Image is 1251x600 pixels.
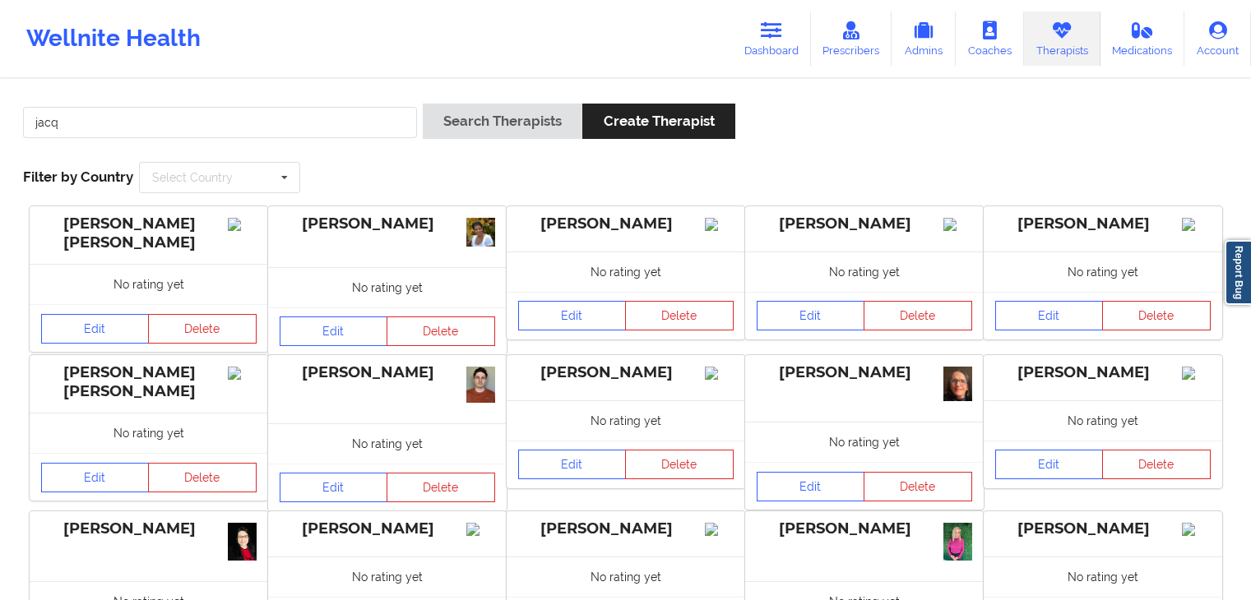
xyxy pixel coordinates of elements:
button: Delete [864,472,972,501]
div: [PERSON_NAME] [757,363,972,382]
img: Image%2Fplaceholer-image.png [466,523,495,536]
img: Image%2Fplaceholer-image.png [1182,523,1211,536]
a: Report Bug [1225,240,1251,305]
img: Image%2Fplaceholer-image.png [943,218,972,231]
button: Delete [148,463,257,492]
a: Prescribers [811,12,892,66]
img: Image%2Fplaceholer-image.png [228,367,257,380]
a: Edit [41,463,150,492]
a: Edit [757,472,865,501]
a: Edit [995,450,1104,479]
img: Image%2Fplaceholer-image.png [705,367,734,380]
div: [PERSON_NAME] [518,363,734,382]
a: Edit [280,473,388,502]
div: No rating yet [268,423,507,464]
div: [PERSON_NAME] [995,215,1211,233]
a: Edit [41,314,150,344]
button: Delete [625,450,734,479]
div: No rating yet [507,252,745,292]
img: 2856a1c9-9de4-44d1-9e74-26c314d8c244IMG_3215.jpeg [228,523,257,561]
div: No rating yet [268,267,507,307]
div: No rating yet [745,252,984,292]
div: [PERSON_NAME] [41,519,257,538]
button: Delete [387,316,495,346]
button: Delete [387,473,495,502]
div: No rating yet [984,556,1222,597]
div: [PERSON_NAME] [518,519,734,538]
a: Edit [280,316,388,346]
div: No rating yet [30,264,268,304]
div: [PERSON_NAME] [280,215,495,233]
button: Create Therapist [582,104,734,139]
div: No rating yet [507,400,745,441]
a: Admins [892,12,956,66]
a: Edit [518,301,627,330]
div: [PERSON_NAME] [518,215,734,233]
div: [PERSON_NAME] [995,519,1211,538]
button: Delete [1102,301,1211,330]
button: Delete [148,314,257,344]
a: Coaches [956,12,1024,66]
button: Delete [625,301,734,330]
img: f0e52e1c-271c-42bb-a76f-bea43508030fConan-Botma-400x499.jpg [466,367,495,403]
a: Medications [1100,12,1185,66]
a: Therapists [1024,12,1100,66]
div: No rating yet [268,556,507,597]
a: Edit [757,301,865,330]
a: Account [1184,12,1251,66]
img: Image%2Fplaceholer-image.png [705,523,734,536]
img: Image%2Fplaceholer-image.png [705,218,734,231]
a: Edit [518,450,627,479]
img: d0937099-6d55-4f91-9771-48a76c6948c3E68EAEB8-6056-4E60-888B-1695FC49F184.jpeg [943,523,972,561]
div: [PERSON_NAME] [PERSON_NAME] [41,215,257,252]
div: [PERSON_NAME] [757,215,972,233]
img: Image%2Fplaceholer-image.png [1182,367,1211,380]
div: No rating yet [745,422,984,462]
a: Edit [995,301,1104,330]
div: [PERSON_NAME] [757,519,972,538]
button: Search Therapists [423,104,582,139]
img: 62f02df5-ca8c-47d6-bb47-4f1de1d37735Screenshot_2024-06-16_at_11.29.48%E2%80%AFAM.png [943,367,972,402]
div: [PERSON_NAME] [280,363,495,382]
div: [PERSON_NAME] [280,519,495,538]
div: [PERSON_NAME] [PERSON_NAME] [41,363,257,401]
a: Dashboard [732,12,811,66]
div: [PERSON_NAME] [995,363,1211,382]
button: Delete [864,301,972,330]
div: No rating yet [30,413,268,453]
span: Filter by Country [23,168,133,185]
div: Select Country [152,172,233,183]
div: No rating yet [984,400,1222,441]
img: Image%2Fplaceholer-image.png [228,218,257,231]
img: 3b0c6b16-c8ce-4e6e-bfc5-dcbbc6016179pic3.jpeg [466,218,495,247]
input: Search Keywords [23,107,417,138]
img: Image%2Fplaceholer-image.png [1182,218,1211,231]
div: No rating yet [984,252,1222,292]
div: No rating yet [507,556,745,597]
button: Delete [1102,450,1211,479]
